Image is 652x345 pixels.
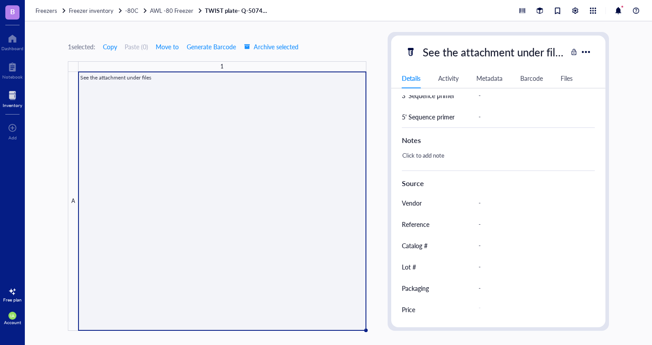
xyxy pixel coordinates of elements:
[1,32,24,51] a: Dashboard
[187,43,236,50] span: Generate Barcode
[561,73,573,83] div: Files
[8,135,17,140] div: Add
[4,320,21,325] div: Account
[419,43,568,61] div: See the attachment under files
[476,73,503,83] div: Metadata
[69,6,114,15] span: Freezer inventory
[2,74,23,79] div: Notebook
[475,301,588,317] div: -
[186,40,236,54] button: Generate Barcode
[402,198,422,208] div: Vendor
[475,194,592,212] div: -
[520,73,543,83] div: Barcode
[402,305,415,314] div: Price
[2,60,23,79] a: Notebook
[402,135,595,146] div: Notes
[3,297,22,302] div: Free plan
[402,241,428,250] div: Catalog #
[438,73,459,83] div: Activity
[3,103,22,108] div: Inventory
[475,258,592,276] div: -
[35,7,67,15] a: Freezers
[220,61,224,72] div: 1
[155,40,179,54] button: Move to
[10,313,15,318] span: IA
[475,107,592,126] div: -
[35,6,57,15] span: Freezers
[156,43,179,50] span: Move to
[244,40,299,54] button: Archive selected
[244,43,299,50] span: Archive selected
[205,7,271,15] a: TWIST plate- Q-507420 - in Cloning vector
[475,86,592,105] div: -
[150,6,193,15] span: AWL -80 Freezer
[402,178,595,189] div: Source
[402,262,416,272] div: Lot #
[402,112,455,122] div: 5' Sequence primer
[125,40,148,54] button: Paste (0)
[68,72,79,331] div: A
[475,279,592,297] div: -
[1,46,24,51] div: Dashboard
[398,149,592,171] div: Click to add note
[475,236,592,255] div: -
[10,6,15,17] span: B
[402,91,455,100] div: 3' Sequence primer
[402,283,429,293] div: Packaging
[125,7,203,15] a: -80CAWL -80 Freezer
[125,6,138,15] span: -80C
[475,215,592,234] div: -
[402,73,420,83] div: Details
[102,40,118,54] button: Copy
[103,43,117,50] span: Copy
[3,88,22,108] a: Inventory
[69,7,123,15] a: Freezer inventory
[68,42,95,52] div: 1 selected:
[402,219,429,229] div: Reference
